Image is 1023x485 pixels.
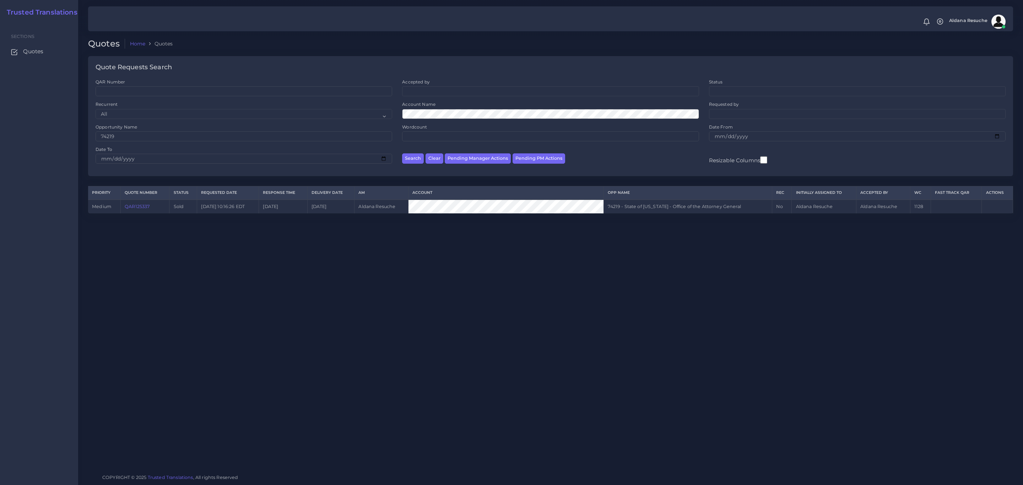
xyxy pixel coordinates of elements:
[354,200,408,213] td: Aldana Resuche
[193,474,238,481] span: , All rights Reserved
[102,474,238,481] span: COPYRIGHT © 2025
[856,200,910,213] td: Aldana Resuche
[604,200,772,213] td: 74219 - State of [US_STATE] - Office of the Attorney General
[760,156,767,164] input: Resizable Columns
[709,79,723,85] label: Status
[145,40,173,47] li: Quotes
[2,9,77,17] a: Trusted Translations
[408,186,603,200] th: Account
[169,200,197,213] td: Sold
[96,79,125,85] label: QAR Number
[88,186,120,200] th: Priority
[709,156,767,164] label: Resizable Columns
[259,200,307,213] td: [DATE]
[11,34,34,39] span: Sections
[307,200,354,213] td: [DATE]
[96,146,112,152] label: Date To
[709,124,733,130] label: Date From
[426,153,443,164] button: Clear
[949,18,987,23] span: Aldana Resuche
[856,186,910,200] th: Accepted by
[125,204,150,209] a: QAR125337
[709,101,739,107] label: Requested by
[120,186,169,200] th: Quote Number
[307,186,354,200] th: Delivery Date
[402,101,435,107] label: Account Name
[197,200,259,213] td: [DATE] 10:16:26 EDT
[169,186,197,200] th: Status
[96,64,172,71] h4: Quote Requests Search
[402,79,430,85] label: Accepted by
[910,186,931,200] th: WC
[792,200,856,213] td: Aldana Resuche
[991,15,1006,29] img: avatar
[23,48,43,55] span: Quotes
[910,200,931,213] td: 1128
[604,186,772,200] th: Opp Name
[259,186,307,200] th: Response Time
[92,204,111,209] span: medium
[982,186,1013,200] th: Actions
[772,200,792,213] td: No
[946,15,1008,29] a: Aldana Resucheavatar
[931,186,982,200] th: Fast Track QAR
[148,475,193,480] a: Trusted Translations
[88,39,125,49] h2: Quotes
[402,124,427,130] label: Wordcount
[96,124,137,130] label: Opportunity Name
[354,186,408,200] th: AM
[445,153,511,164] button: Pending Manager Actions
[5,44,73,59] a: Quotes
[402,153,424,164] button: Search
[772,186,792,200] th: REC
[197,186,259,200] th: Requested Date
[130,40,146,47] a: Home
[96,101,118,107] label: Recurrent
[513,153,565,164] button: Pending PM Actions
[792,186,856,200] th: Initially Assigned to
